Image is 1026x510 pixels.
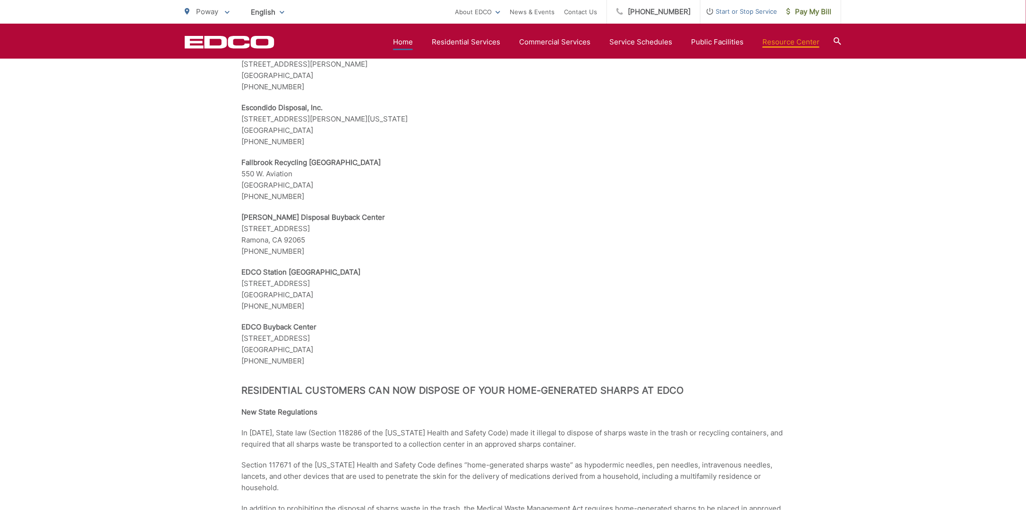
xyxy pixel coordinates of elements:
a: News & Events [510,6,555,17]
strong: New State Regulations [241,407,317,416]
strong: Fallbrook Recycling [GEOGRAPHIC_DATA] [241,158,381,167]
span: English [244,4,291,20]
p: [STREET_ADDRESS] [GEOGRAPHIC_DATA] [PHONE_NUMBER] [241,321,785,367]
span: Poway [196,7,218,16]
a: EDCD logo. Return to the homepage. [185,35,274,49]
a: Contact Us [564,6,597,17]
a: Resource Center [762,36,820,48]
strong: EDCO Station [GEOGRAPHIC_DATA] [241,268,360,277]
a: Home [393,36,413,48]
p: [STREET_ADDRESS][PERSON_NAME] [GEOGRAPHIC_DATA] [PHONE_NUMBER] [241,47,785,93]
h2: Residential Customers Can Now Dispose of Your Home-Generated Sharps at EDCO [241,385,785,396]
a: Commercial Services [519,36,590,48]
a: About EDCO [455,6,500,17]
a: Service Schedules [609,36,672,48]
strong: EDCO Buyback Center [241,322,316,331]
p: In [DATE], State law (Section 118286 of the [US_STATE] Health and Safety Code) made it illegal to... [241,427,785,450]
p: Section 117671 of the [US_STATE] Health and Safety Code defines “home-generated sharps waste” as ... [241,459,785,493]
p: [STREET_ADDRESS] Ramona, CA 92065 [PHONE_NUMBER] [241,212,785,257]
p: [STREET_ADDRESS] [GEOGRAPHIC_DATA] [PHONE_NUMBER] [241,267,785,312]
a: Public Facilities [691,36,744,48]
p: 550 W. Aviation [GEOGRAPHIC_DATA] [PHONE_NUMBER] [241,157,785,202]
strong: Escondido Disposal, Inc. [241,103,323,112]
strong: [PERSON_NAME] Disposal Buyback Center [241,213,385,222]
span: Pay My Bill [787,6,831,17]
p: [STREET_ADDRESS][PERSON_NAME][US_STATE] [GEOGRAPHIC_DATA] [PHONE_NUMBER] [241,102,785,147]
a: Residential Services [432,36,500,48]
